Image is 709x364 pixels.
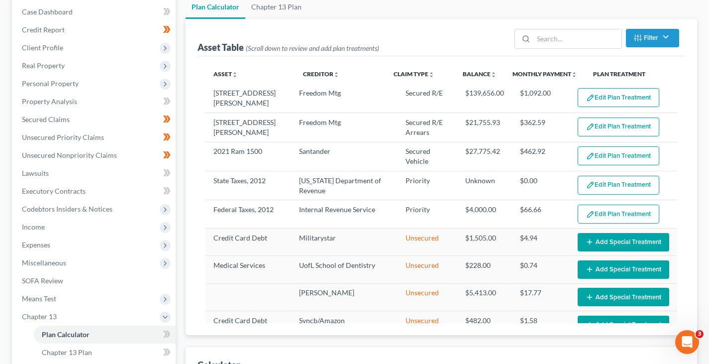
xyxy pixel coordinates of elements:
[22,43,63,52] span: Client Profile
[22,169,49,177] span: Lawsuits
[457,256,512,283] td: $228.00
[14,111,176,128] a: Secured Claims
[22,223,45,231] span: Income
[205,256,291,283] td: Medical Services
[398,256,457,283] td: Unsecured
[22,25,65,34] span: Credit Report
[22,97,77,106] span: Property Analysis
[333,72,339,78] i: unfold_more
[578,288,669,306] button: Add Special Treatment
[14,93,176,111] a: Property Analysis
[586,152,595,160] img: edit-pencil-c1479a1de80d8dea1e2430c2f745a3c6a07e9d7aa2eeffe225670001d78357a8.svg
[586,122,595,131] img: edit-pencil-c1479a1de80d8dea1e2430c2f745a3c6a07e9d7aa2eeffe225670001d78357a8.svg
[291,84,398,113] td: Freedom Mtg
[571,72,577,78] i: unfold_more
[512,171,570,200] td: $0.00
[14,3,176,21] a: Case Dashboard
[205,311,291,339] td: Credit Card Debt
[586,94,595,102] img: edit-pencil-c1479a1de80d8dea1e2430c2f745a3c6a07e9d7aa2eeffe225670001d78357a8.svg
[457,228,512,255] td: $1,505.00
[398,142,457,171] td: Secured Vehicle
[457,84,512,113] td: $139,656.00
[457,283,512,311] td: $5,413.00
[22,258,66,267] span: Miscellaneous
[22,294,56,303] span: Means Test
[42,348,92,357] span: Chapter 13 Plan
[586,210,595,219] img: edit-pencil-c1479a1de80d8dea1e2430c2f745a3c6a07e9d7aa2eeffe225670001d78357a8.svg
[457,171,512,200] td: Unknown
[578,260,669,279] button: Add Special Treatment
[578,176,659,195] button: Edit Plan Treatment
[14,21,176,39] a: Credit Report
[205,171,291,200] td: State Taxes, 2012
[22,187,86,195] span: Executory Contracts
[205,142,291,171] td: 2021 Ram 1500
[291,171,398,200] td: [US_STATE] Department of Revenue
[578,233,669,251] button: Add Special Treatment
[303,70,339,78] a: Creditorunfold_more
[398,200,457,228] td: Priority
[512,228,570,255] td: $4.94
[291,142,398,171] td: Santander
[213,70,238,78] a: Assetunfold_more
[398,113,457,142] td: Secured R/E Arrears
[491,72,497,78] i: unfold_more
[585,64,677,84] th: Plan Treatment
[398,228,457,255] td: Unsecured
[586,181,595,189] img: edit-pencil-c1479a1de80d8dea1e2430c2f745a3c6a07e9d7aa2eeffe225670001d78357a8.svg
[578,316,669,334] button: Add Special Treatment
[22,151,117,159] span: Unsecured Nonpriority Claims
[34,326,176,344] a: Plan Calculator
[428,72,434,78] i: unfold_more
[457,142,512,171] td: $27,775.42
[198,41,379,53] div: Asset Table
[205,84,291,113] td: [STREET_ADDRESS][PERSON_NAME]
[246,44,379,52] span: (Scroll down to review and add plan treatments)
[22,312,57,321] span: Chapter 13
[22,276,63,285] span: SOFA Review
[205,228,291,255] td: Credit Card Debt
[22,115,70,123] span: Secured Claims
[512,311,570,339] td: $1.58
[14,272,176,290] a: SOFA Review
[34,344,176,362] a: Chapter 13 Plan
[696,330,704,338] span: 3
[22,205,112,213] span: Codebtors Insiders & Notices
[398,311,457,339] td: Unsecured
[14,146,176,164] a: Unsecured Nonpriority Claims
[291,113,398,142] td: Freedom Mtg
[512,70,577,78] a: Monthly Paymentunfold_more
[205,113,291,142] td: [STREET_ADDRESS][PERSON_NAME]
[675,330,699,354] iframe: Intercom live chat
[291,311,398,339] td: Syncb/Amazon
[22,61,65,70] span: Real Property
[578,205,659,224] button: Edit Plan Treatment
[463,70,497,78] a: Balanceunfold_more
[533,29,621,48] input: Search...
[398,84,457,113] td: Secured R/E
[512,142,570,171] td: $462.92
[22,241,50,249] span: Expenses
[457,311,512,339] td: $482.00
[291,256,398,283] td: UofL School of Dentistry
[457,113,512,142] td: $21,755.93
[14,164,176,182] a: Lawsuits
[22,79,79,88] span: Personal Property
[512,113,570,142] td: $362.59
[14,182,176,200] a: Executory Contracts
[22,133,104,141] span: Unsecured Priority Claims
[578,146,659,165] button: Edit Plan Treatment
[398,171,457,200] td: Priority
[512,256,570,283] td: $0.74
[291,283,398,311] td: [PERSON_NAME]
[232,72,238,78] i: unfold_more
[578,118,659,136] button: Edit Plan Treatment
[626,29,679,47] button: Filter
[512,200,570,228] td: $66.66
[394,70,434,78] a: Claim Typeunfold_more
[291,228,398,255] td: Militarystar
[205,200,291,228] td: Federal Taxes, 2012
[578,88,659,107] button: Edit Plan Treatment
[512,84,570,113] td: $1,092.00
[457,200,512,228] td: $4,000.00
